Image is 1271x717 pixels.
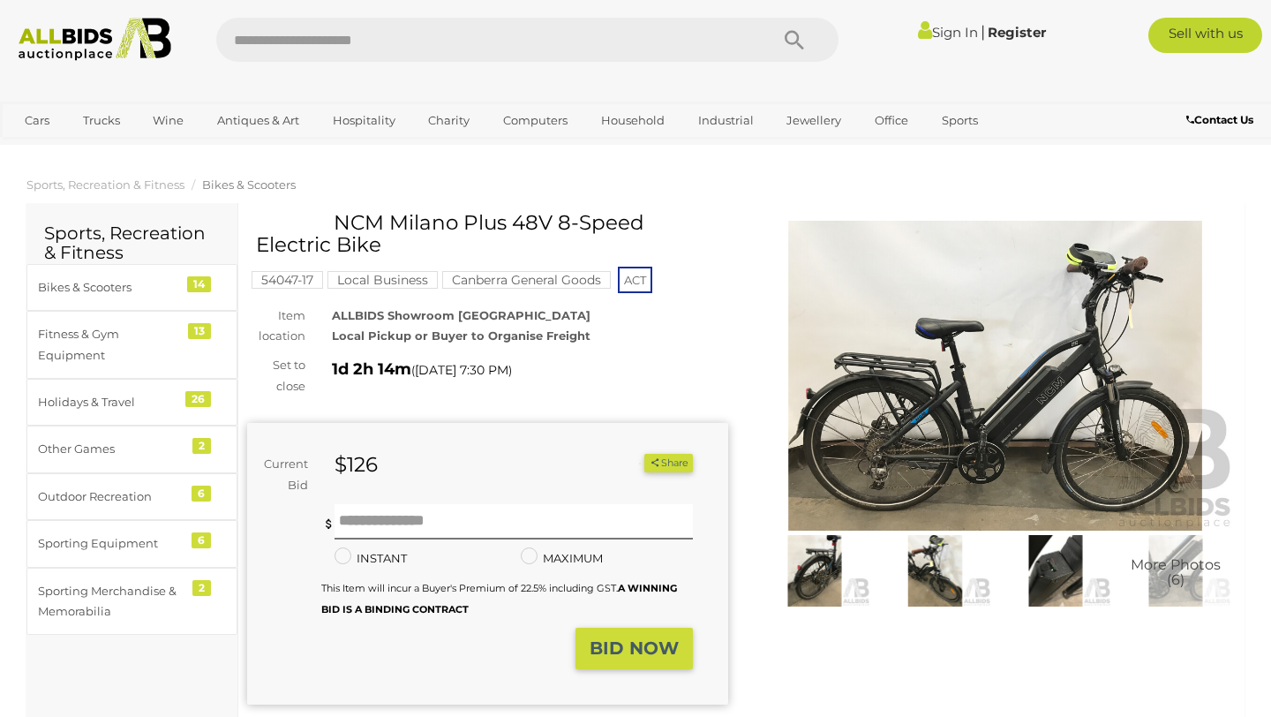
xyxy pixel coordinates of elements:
a: 54047-17 [252,273,323,287]
a: Jewellery [775,106,853,135]
a: Other Games 2 [26,426,237,472]
div: Sporting Equipment [38,533,184,554]
div: Set to close [234,355,319,396]
a: Sell with us [1148,18,1262,53]
strong: Local Pickup or Buyer to Organise Freight [332,328,590,343]
img: NCM Milano Plus 48V 8-Speed Electric Bike [759,535,870,607]
div: 6 [192,532,211,548]
h1: NCM Milano Plus 48V 8-Speed Electric Bike [256,212,724,257]
span: ( ) [411,363,512,377]
b: Contact Us [1186,113,1253,126]
a: Charity [417,106,481,135]
a: [GEOGRAPHIC_DATA] [13,135,162,164]
a: Sporting Merchandise & Memorabilia 2 [26,568,237,636]
strong: ALLBIDS Showroom [GEOGRAPHIC_DATA] [332,308,590,322]
div: Outdoor Recreation [38,487,184,507]
a: Antiques & Art [206,106,311,135]
a: Local Business [327,273,438,287]
strong: BID NOW [590,638,679,659]
div: 2 [192,438,211,454]
a: Fitness & Gym Equipment 13 [26,311,237,379]
label: MAXIMUM [521,548,603,569]
img: NCM Milano Plus 48V 8-Speed Electric Bike [1120,535,1231,607]
div: 6 [192,486,211,502]
strong: $126 [335,452,378,477]
div: Other Games [38,439,184,459]
button: BID NOW [575,628,693,669]
strong: 1d 2h 14m [332,359,411,379]
div: Current Bid [247,454,321,495]
div: Item location [234,306,319,347]
a: Hospitality [321,106,407,135]
div: Holidays & Travel [38,392,184,412]
small: This Item will incur a Buyer's Premium of 22.5% including GST. [321,582,677,615]
span: | [981,22,985,42]
a: Bikes & Scooters [202,177,296,192]
a: Holidays & Travel 26 [26,379,237,426]
a: Bikes & Scooters 14 [26,264,237,311]
a: Contact Us [1186,110,1258,130]
img: NCM Milano Plus 48V 8-Speed Electric Bike [755,221,1236,531]
h2: Sports, Recreation & Fitness [44,223,220,262]
mark: Local Business [327,271,438,289]
a: Sporting Equipment 6 [26,520,237,567]
div: 2 [192,580,211,596]
mark: Canberra General Goods [442,271,611,289]
b: A WINNING BID IS A BINDING CONTRACT [321,582,677,615]
a: Sign In [918,24,978,41]
a: Register [988,24,1046,41]
button: Share [644,454,693,472]
a: Sports [930,106,989,135]
a: Industrial [687,106,765,135]
a: More Photos(6) [1120,535,1231,607]
img: NCM Milano Plus 48V 8-Speed Electric Bike [1000,535,1111,607]
mark: 54047-17 [252,271,323,289]
div: 13 [188,323,211,339]
a: Wine [141,106,195,135]
span: ACT [618,267,652,293]
button: Search [750,18,839,62]
img: NCM Milano Plus 48V 8-Speed Electric Bike [879,535,990,607]
img: Allbids.com.au [10,18,181,61]
a: Sports, Recreation & Fitness [26,177,184,192]
label: INSTANT [335,548,407,569]
div: Fitness & Gym Equipment [38,324,184,366]
div: Bikes & Scooters [38,277,184,298]
span: [DATE] 7:30 PM [415,362,508,378]
a: Office [863,106,920,135]
a: Trucks [71,106,132,135]
a: Computers [492,106,579,135]
div: 14 [187,276,211,292]
a: Canberra General Goods [442,273,611,287]
span: More Photos (6) [1131,557,1221,588]
a: Cars [13,106,61,135]
div: 26 [185,391,211,407]
li: Watch this item [624,455,642,472]
a: Household [590,106,676,135]
div: Sporting Merchandise & Memorabilia [38,581,184,623]
a: Outdoor Recreation 6 [26,473,237,520]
